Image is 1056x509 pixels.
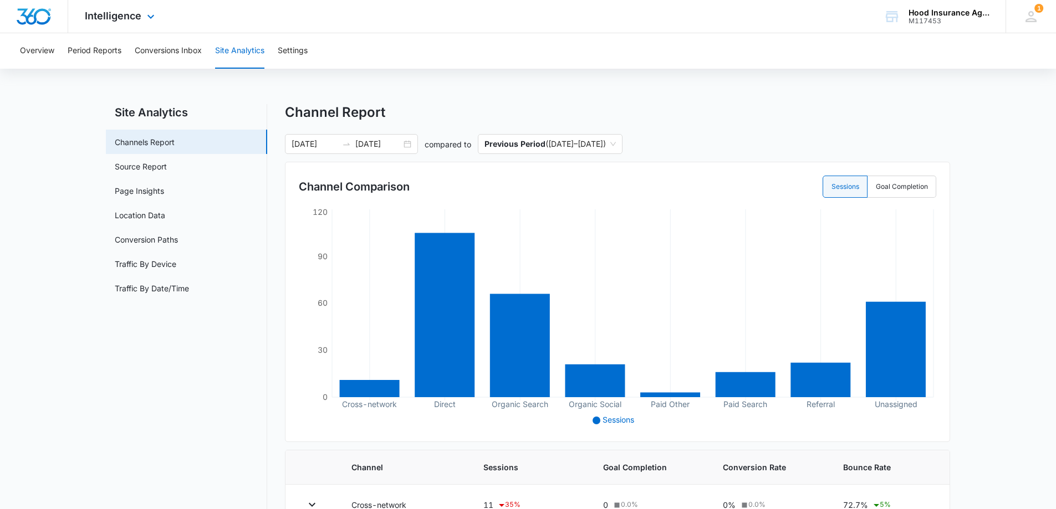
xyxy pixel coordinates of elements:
span: Conversion Rate [723,461,816,473]
span: Goal Completion [603,461,696,473]
button: Conversions Inbox [135,33,202,69]
tspan: 30 [318,345,328,354]
tspan: Cross-network [342,399,397,409]
a: Page Insights [115,185,164,197]
tspan: Paid Other [651,399,690,409]
h1: Channel Report [285,104,385,121]
a: Traffic By Date/Time [115,282,189,294]
span: Bounce Rate [843,461,932,473]
span: to [342,140,351,148]
h3: Channel Comparison [299,178,410,195]
button: Overview [20,33,54,69]
div: account name [909,8,989,17]
span: Sessions [603,415,634,424]
input: Start date [292,138,338,150]
tspan: 60 [318,298,328,307]
p: compared to [425,138,471,150]
tspan: 120 [313,207,328,217]
button: Period Reports [68,33,121,69]
button: Settings [278,33,308,69]
input: End date [355,138,401,150]
span: 1 [1034,4,1043,13]
a: Source Report [115,161,167,172]
a: Traffic By Device [115,258,176,270]
tspan: Direct [434,399,456,409]
tspan: Paid Search [723,399,767,409]
span: ( [DATE] – [DATE] ) [484,135,616,153]
p: Previous Period [484,139,545,148]
tspan: Organic Social [569,399,621,409]
span: Sessions [483,461,577,473]
tspan: 0 [323,392,328,402]
a: Conversion Paths [115,234,178,245]
div: notifications count [1034,4,1043,13]
a: Location Data [115,209,165,221]
span: Channel [351,461,457,473]
div: account id [909,17,989,25]
h2: Site Analytics [106,104,267,121]
span: swap-right [342,140,351,148]
label: Sessions [823,176,868,198]
tspan: Organic Search [492,399,548,409]
tspan: 90 [318,251,328,261]
label: Goal Completion [868,176,936,198]
tspan: Referral [807,399,835,409]
a: Channels Report [115,136,175,148]
span: Intelligence [85,10,141,22]
tspan: Unassigned [875,399,917,409]
button: Site Analytics [215,33,264,69]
